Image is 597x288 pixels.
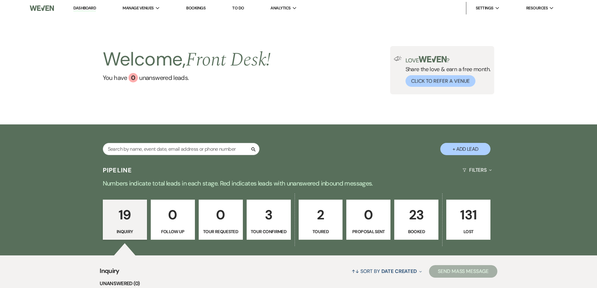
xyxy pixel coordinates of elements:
[446,200,490,240] a: 131Lost
[406,75,475,87] button: Click to Refer a Venue
[103,166,132,175] h3: Pipeline
[398,228,434,235] p: Booked
[203,228,239,235] p: Tour Requested
[103,143,259,155] input: Search by name, event date, email address or phone number
[73,5,96,11] a: Dashboard
[155,204,191,225] p: 0
[303,204,339,225] p: 2
[419,56,447,62] img: weven-logo-green.svg
[232,5,244,11] a: To Do
[107,204,143,225] p: 19
[128,73,138,82] div: 0
[123,5,154,11] span: Manage Venues
[394,56,402,61] img: loud-speaker-illustration.svg
[429,265,497,278] button: Send Mass Message
[352,268,359,275] span: ↑↓
[199,200,243,240] a: 0Tour Requested
[398,204,434,225] p: 23
[103,46,271,73] h2: Welcome,
[73,178,524,188] p: Numbers indicate total leads in each stage. Red indicates leads with unanswered inbound messages.
[155,228,191,235] p: Follow Up
[406,56,491,63] p: Love ?
[350,204,386,225] p: 0
[30,2,54,15] img: Weven Logo
[100,266,119,280] span: Inquiry
[394,200,438,240] a: 23Booked
[251,228,287,235] p: Tour Confirmed
[251,204,287,225] p: 3
[186,5,206,11] a: Bookings
[107,228,143,235] p: Inquiry
[203,204,239,225] p: 0
[103,73,271,82] a: You have 0 unanswered leads.
[270,5,291,11] span: Analytics
[100,280,497,288] li: Unanswered (0)
[460,162,494,178] button: Filters
[299,200,343,240] a: 2Toured
[247,200,291,240] a: 3Tour Confirmed
[303,228,339,235] p: Toured
[450,228,486,235] p: Lost
[440,143,490,155] button: + Add Lead
[526,5,548,11] span: Resources
[350,228,386,235] p: Proposal Sent
[450,204,486,225] p: 131
[476,5,494,11] span: Settings
[186,45,271,74] span: Front Desk !
[346,200,390,240] a: 0Proposal Sent
[103,200,147,240] a: 19Inquiry
[349,263,424,280] button: Sort By Date Created
[402,56,491,87] div: Share the love & earn a free month.
[381,268,417,275] span: Date Created
[151,200,195,240] a: 0Follow Up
